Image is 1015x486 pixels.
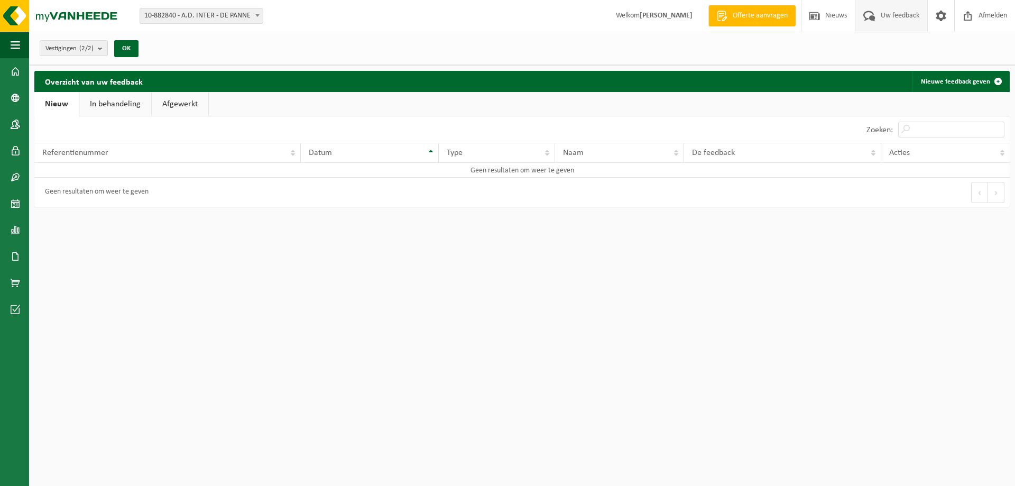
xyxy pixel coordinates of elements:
[34,92,79,116] a: Nieuw
[40,40,108,56] button: Vestigingen(2/2)
[866,126,893,134] label: Zoeken:
[730,11,790,21] span: Offerte aanvragen
[114,40,139,57] button: OK
[45,41,94,57] span: Vestigingen
[34,163,1010,178] td: Geen resultaten om weer te geven
[912,71,1009,92] a: Nieuwe feedback geven
[42,149,108,157] span: Referentienummer
[140,8,263,24] span: 10-882840 - A.D. INTER - DE PANNE
[692,149,735,157] span: De feedback
[971,182,988,203] button: Previous
[309,149,332,157] span: Datum
[889,149,910,157] span: Acties
[79,45,94,52] count: (2/2)
[640,12,693,20] strong: [PERSON_NAME]
[34,71,153,91] h2: Overzicht van uw feedback
[40,183,149,202] div: Geen resultaten om weer te geven
[447,149,463,157] span: Type
[152,92,208,116] a: Afgewerkt
[140,8,263,23] span: 10-882840 - A.D. INTER - DE PANNE
[79,92,151,116] a: In behandeling
[563,149,584,157] span: Naam
[708,5,796,26] a: Offerte aanvragen
[988,182,1004,203] button: Next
